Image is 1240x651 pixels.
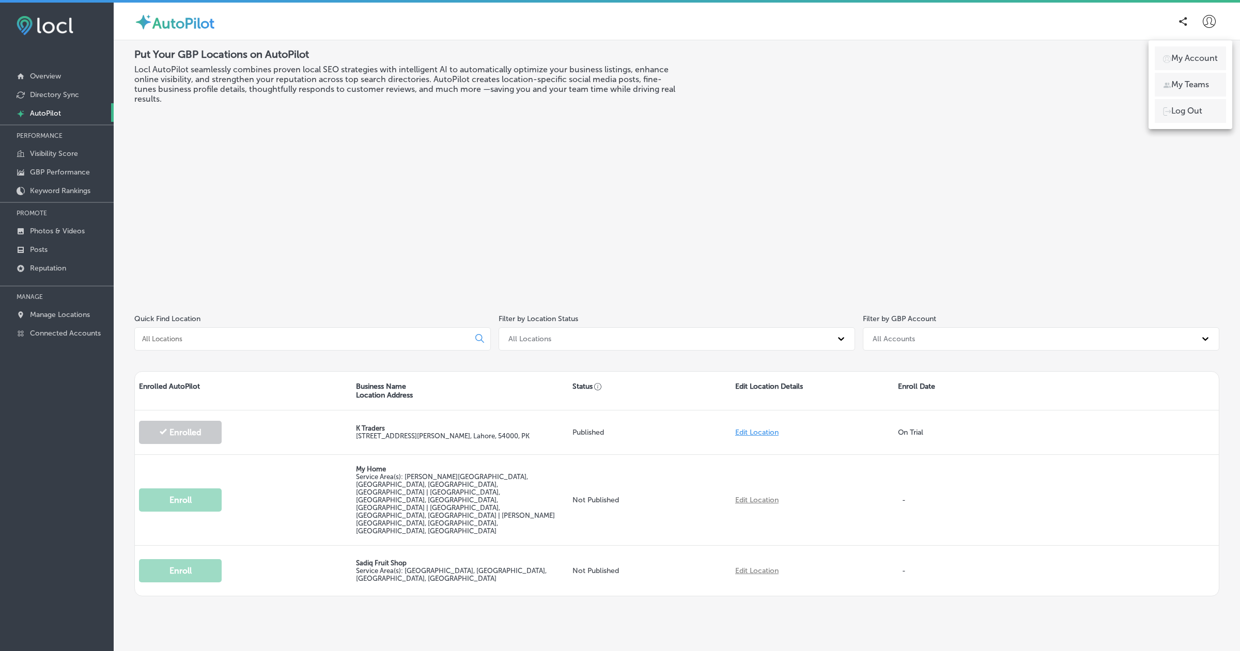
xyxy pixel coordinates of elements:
[1155,46,1226,70] a: My Account
[30,245,48,254] p: Posts
[30,90,79,99] p: Directory Sync
[1171,78,1209,91] p: My Teams
[1155,73,1226,97] a: My Teams
[30,310,90,319] p: Manage Locations
[30,109,61,118] p: AutoPilot
[30,72,61,81] p: Overview
[1171,105,1202,117] p: Log Out
[30,329,101,338] p: Connected Accounts
[30,168,90,177] p: GBP Performance
[30,186,90,195] p: Keyword Rankings
[17,16,73,35] img: fda3e92497d09a02dc62c9cd864e3231.png
[30,227,85,235] p: Photos & Videos
[30,264,66,273] p: Reputation
[1171,52,1218,65] p: My Account
[30,149,78,158] p: Visibility Score
[1155,99,1226,123] a: Log Out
